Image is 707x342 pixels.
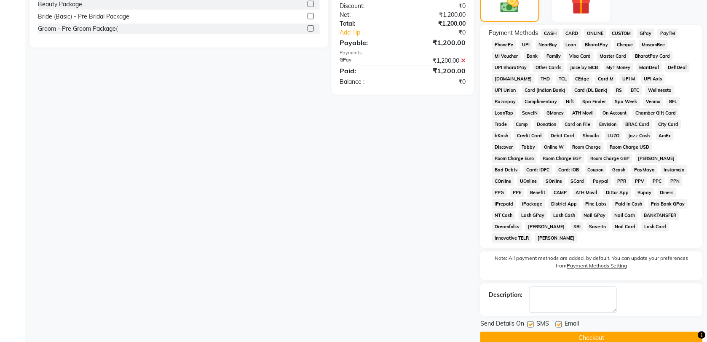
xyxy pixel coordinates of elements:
[658,29,678,38] span: PayTM
[573,74,592,84] span: CEdge
[403,2,472,11] div: ₹0
[571,222,584,232] span: SBI
[623,120,652,129] span: BRAC Card
[612,211,638,220] span: Nail Cash
[492,97,519,107] span: Razorpay
[610,29,634,38] span: CUSTOM
[334,56,403,65] div: GPay
[667,97,680,107] span: BFL
[489,29,538,37] span: Payment Methods
[668,176,683,186] span: PPN
[568,63,601,72] span: Juice by MCB
[642,222,669,232] span: Lash Card
[334,19,403,28] div: Total:
[334,11,403,19] div: Net:
[513,120,531,129] span: Comp
[597,120,619,129] span: Envision
[38,24,118,33] div: Groom - Pre Groom Package(
[597,51,629,61] span: Master Card
[632,176,647,186] span: PPV
[595,74,616,84] span: Card M
[570,142,604,152] span: Room Charge
[549,199,580,209] span: District App
[568,176,587,186] span: SCard
[536,320,549,330] span: SMS
[614,85,625,95] span: RS
[588,154,632,163] span: Room Charge GBP
[534,120,559,129] span: Donation
[334,28,415,37] a: Add Tip
[563,29,581,38] span: CARD
[636,154,678,163] span: [PERSON_NAME]
[567,262,627,270] label: Payment Methods Setting
[403,66,472,76] div: ₹1,200.00
[626,131,653,141] span: Jazz Cash
[519,142,538,152] span: Tabby
[551,211,578,220] span: Lash Cash
[581,131,602,141] span: Shoutlo
[492,154,537,163] span: Room Charge Euro
[334,2,403,11] div: Discount:
[562,120,594,129] span: Card on File
[587,222,609,232] span: Save-In
[613,199,645,209] span: Paid in Cash
[565,320,579,330] span: Email
[403,11,472,19] div: ₹1,200.00
[580,97,609,107] span: Spa Finder
[612,222,638,232] span: Nail Card
[492,120,510,129] span: Trade
[607,142,652,152] span: Room Charge USD
[648,199,688,209] span: Pnb Bank GPay
[525,222,568,232] span: [PERSON_NAME]
[492,74,535,84] span: [DOMAIN_NAME]
[540,154,584,163] span: Room Charge EGP
[414,28,472,37] div: ₹0
[604,63,634,72] span: MyT Money
[641,211,679,220] span: BANKTANSFER
[492,211,515,220] span: NT Cash
[514,131,545,141] span: Credit Card
[556,165,582,175] span: Card: IOB
[632,165,658,175] span: PayMaya
[628,85,642,95] span: BTC
[583,199,610,209] span: Pine Labs
[552,188,570,198] span: CAMP
[612,97,640,107] span: Spa Week
[563,40,579,50] span: Loan
[403,37,472,48] div: ₹1,200.00
[651,176,665,186] span: PPC
[637,63,662,72] span: MariDeal
[489,291,522,300] div: Description:
[600,108,629,118] span: On Account
[543,176,565,186] span: SOnline
[536,40,560,50] span: NearBuy
[492,176,514,186] span: COnline
[645,85,675,95] span: Wellnessta
[492,233,532,243] span: Innovative TELR
[581,211,609,220] span: Nail GPay
[535,233,577,243] span: [PERSON_NAME]
[590,176,611,186] span: Paypal
[605,131,622,141] span: LUZO
[334,37,403,48] div: Payable:
[340,49,466,56] div: Payments
[538,74,553,84] span: THD
[567,51,594,61] span: Visa Card
[639,40,668,50] span: MosamBee
[520,40,533,50] span: UPI
[570,108,597,118] span: ATH Movil
[492,199,516,209] span: iPrepaid
[492,222,522,232] span: Dreamfolks
[541,142,567,152] span: Online W
[585,165,607,175] span: Coupon
[403,19,472,28] div: ₹1,200.00
[643,97,663,107] span: Venmo
[637,29,654,38] span: GPay
[492,85,519,95] span: UPI Union
[520,199,545,209] span: iPackage
[563,97,577,107] span: Nift
[517,176,540,186] span: UOnline
[603,188,632,198] span: Dittor App
[489,255,694,273] label: Note: All payment methods are added, by default. You can update your preferences from
[492,63,530,72] span: UPI BharatPay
